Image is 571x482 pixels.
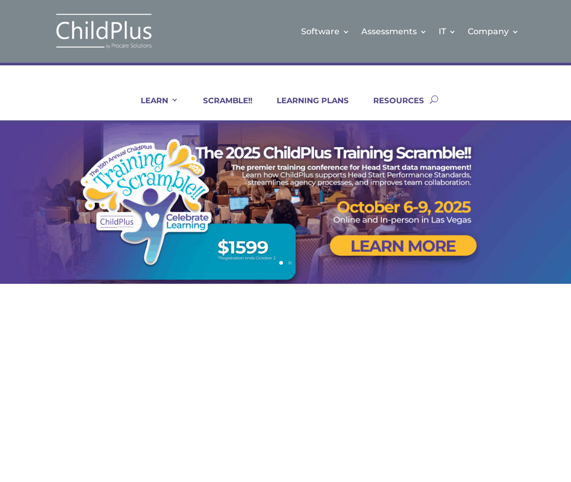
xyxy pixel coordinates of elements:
a: LEARN [128,95,179,120]
a: 1 [279,261,283,265]
a: RESOURCES [360,95,424,120]
a: Assessments [361,10,427,52]
a: Company [468,10,519,52]
a: IT [439,10,456,52]
a: SCRAMBLE!! [190,95,252,120]
a: LEARNING PLANS [264,95,349,120]
a: Software [301,10,350,52]
a: 2 [288,261,292,265]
